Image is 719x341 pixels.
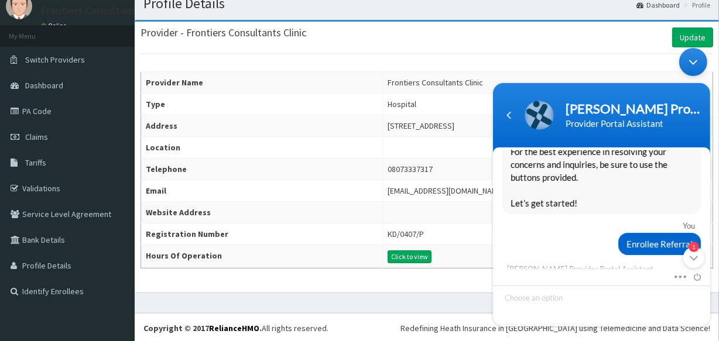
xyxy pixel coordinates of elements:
[25,80,63,91] span: Dashboard
[388,77,483,88] div: Frontiers Consultants Clinic
[141,72,383,94] th: Provider Name
[41,5,167,16] p: Frontiers Consultants Clinic
[25,54,85,65] span: Switch Providers
[141,159,383,180] th: Telephone
[41,22,69,30] a: Online
[487,42,716,332] iframe: SalesIQ Chatwindow
[400,322,710,334] div: Redefining Heath Insurance in [GEOGRAPHIC_DATA] using Telemedicine and Data Science!
[141,27,306,38] h3: Provider - Frontiers Consultants Clinic
[141,202,383,223] th: Website Address
[141,245,383,268] th: Hours Of Operation
[388,250,432,263] button: Click to view
[25,132,48,142] span: Claims
[388,185,504,197] div: [EMAIL_ADDRESS][DOMAIN_NAME]
[388,98,416,110] div: Hospital
[141,223,383,245] th: Registration Number
[209,323,259,333] a: RelianceHMO
[25,157,46,168] span: Tariffs
[141,180,383,202] th: Email
[143,323,262,333] strong: Copyright © 2017 .
[141,137,383,159] th: Location
[141,94,383,115] th: Type
[388,163,433,175] div: 08073337317
[388,228,424,240] div: KD/0407/P
[672,27,713,47] a: Update
[388,120,454,132] div: [STREET_ADDRESS]
[141,115,383,137] th: Address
